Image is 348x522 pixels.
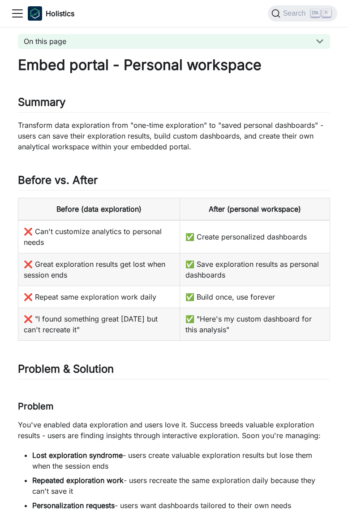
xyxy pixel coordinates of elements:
[180,220,330,253] td: ✅ Create personalized dashboards
[18,198,180,221] th: Before (data exploration)
[18,174,330,191] h2: Before vs. After
[18,220,180,253] td: ❌ Can't customize analytics to personal needs
[32,475,330,496] li: - users recreate the same exploration daily because they can't save it
[18,419,330,441] p: You've enabled data exploration and users love it. Success breeds valuable exploration results - ...
[11,7,24,20] button: Toggle navigation bar
[18,120,330,152] p: Transform data exploration from "one-time exploration" to "saved personal dashboards" - users can...
[32,476,124,485] strong: Repeated exploration work
[32,451,123,460] strong: Lost exploration syndrome
[180,198,330,221] th: After (personal workspace)
[28,6,42,21] img: Holistics
[18,401,330,412] h3: Problem
[180,286,330,308] td: ✅ Build once, use forever
[268,5,337,22] button: Search (Ctrl+K)
[32,501,115,510] strong: Personalization requests
[180,253,330,286] td: ✅ Save exploration results as personal dashboards
[18,253,180,286] td: ❌ Great exploration results get lost when session ends
[280,9,311,17] span: Search
[18,96,330,113] h2: Summary
[18,286,180,308] td: ❌ Repeat same exploration work daily
[322,9,331,17] kbd: K
[18,308,180,341] td: ❌ "I found something great [DATE] but can't recreate it"
[32,500,330,511] li: - users want dashboards tailored to their own needs
[32,450,330,471] li: - users create valuable exploration results but lose them when the session ends
[180,308,330,341] td: ✅ "Here's my custom dashboard for this analysis"
[18,56,330,74] h1: Embed portal - Personal workspace
[28,6,74,21] a: HolisticsHolistics
[46,8,74,19] b: Holistics
[18,34,330,49] button: On this page
[18,362,330,379] h2: Problem & Solution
